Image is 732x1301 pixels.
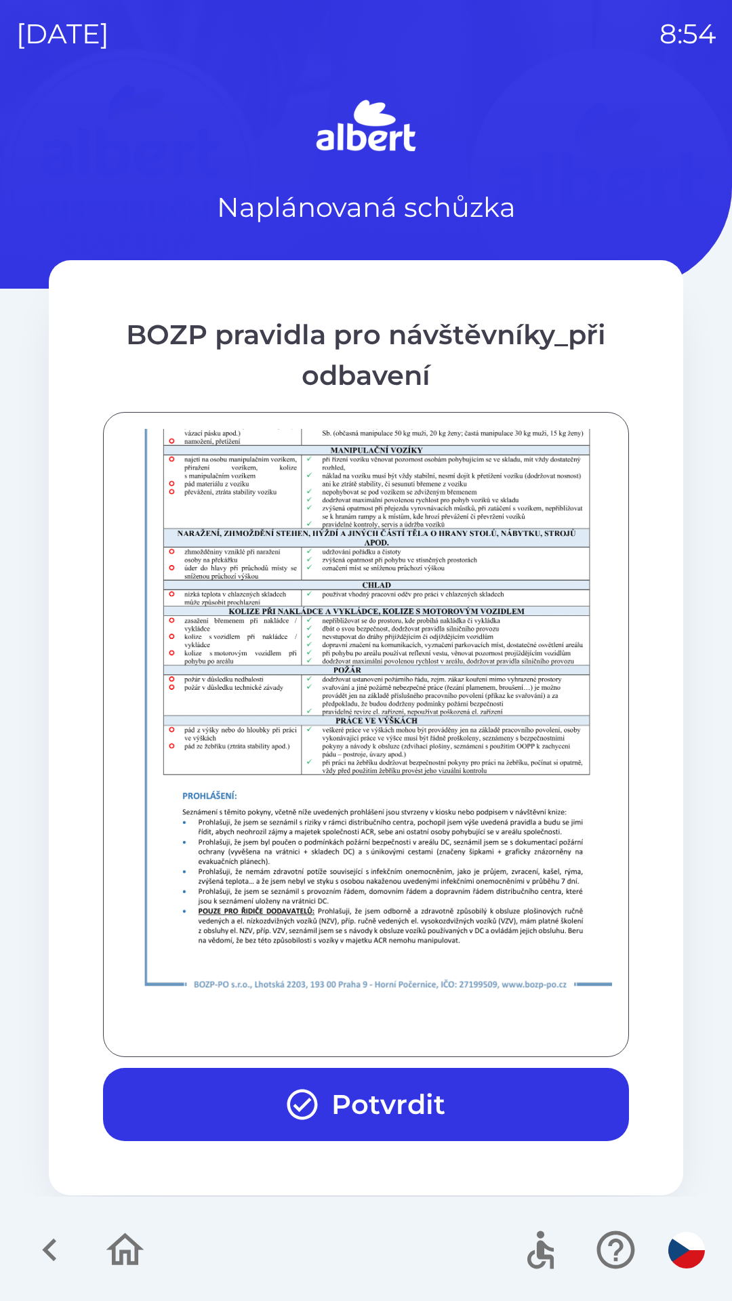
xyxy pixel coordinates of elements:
button: Potvrdit [103,1068,629,1141]
p: 8:54 [659,14,716,54]
div: BOZP pravidla pro návštěvníky_při odbavení [103,314,629,396]
p: Naplánovaná schůzka [217,187,516,228]
img: t5iKY4Cocv4gECBCogIEgBgIECBAgQIAAAQIEDAQNECBAgAABAgQIECCwAh4EVRAgQIAAAQIECBAg4EHQAAECBAgQIECAAAEC... [120,259,646,1002]
p: [DATE] [16,14,109,54]
img: cs flag [668,1232,705,1268]
img: Logo [49,95,683,160]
